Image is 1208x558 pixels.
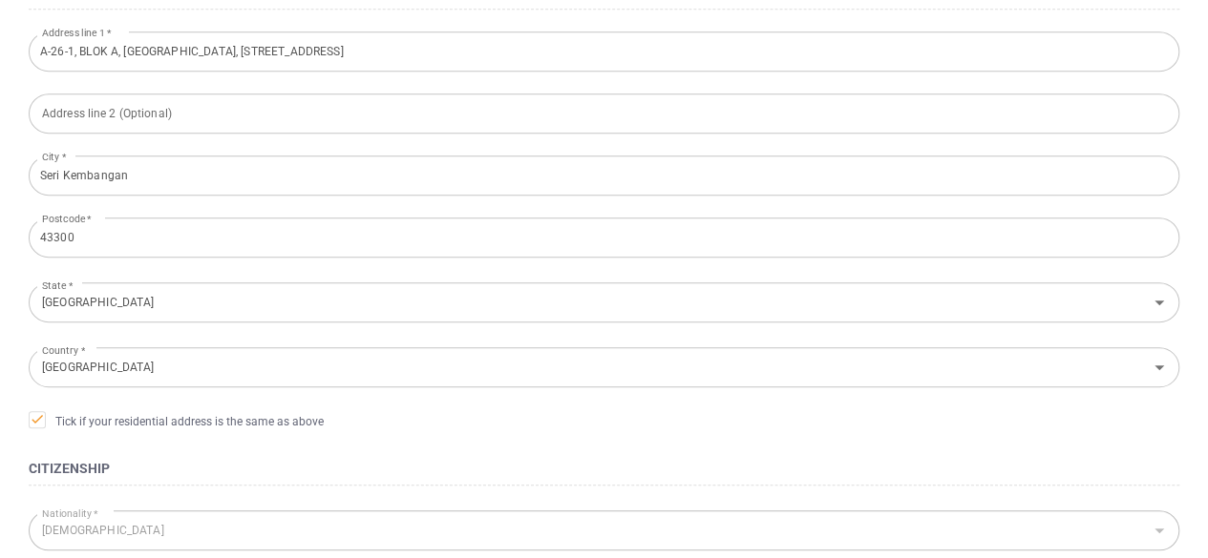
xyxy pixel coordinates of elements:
h4: Citizenship [29,457,1179,480]
label: Postcode * [42,212,92,226]
label: Address line 1 * [42,26,112,40]
button: Open [1146,289,1173,316]
span: Tick if your residential address is the same as above [29,411,324,430]
label: City * [42,150,66,164]
button: Open [1146,354,1173,381]
label: State * [42,273,73,298]
label: Country * [42,338,85,362]
label: Nationality * [42,501,98,526]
